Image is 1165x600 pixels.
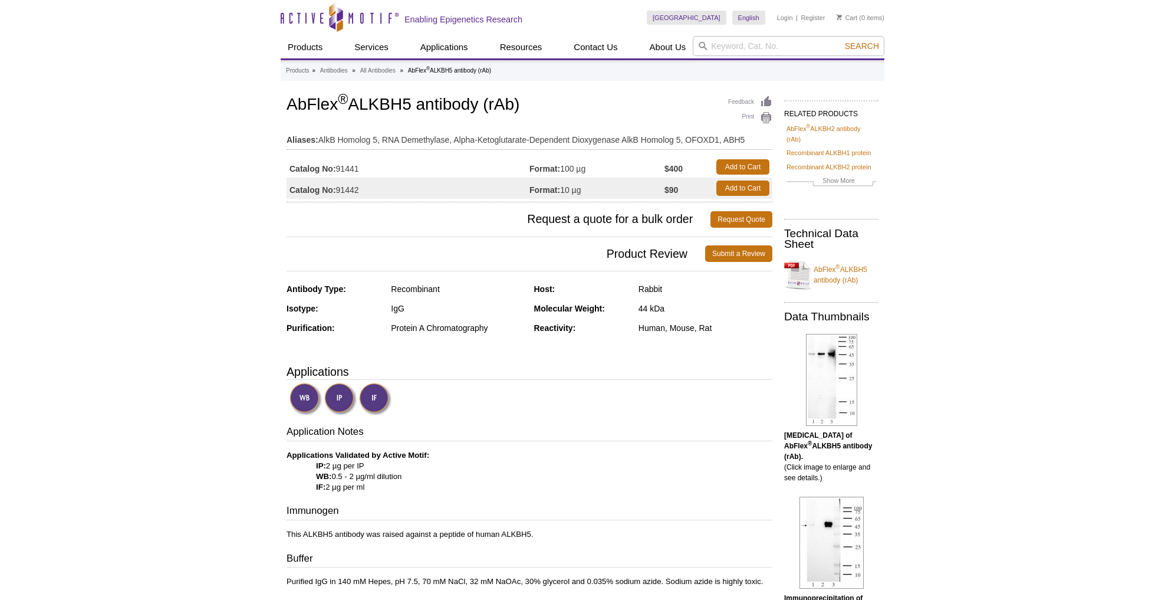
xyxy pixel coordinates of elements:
[664,163,683,174] strong: $400
[408,67,491,74] li: AbFlex ALKBH5 antibody (rAb)
[287,576,772,587] p: Purified IgG in 140 mM Hepes, pH 7.5, 70 mM NaCl, 32 mM NaOAc, 30% glycerol and 0.035% sodium azi...
[837,14,857,22] a: Cart
[841,41,883,51] button: Search
[359,383,391,415] img: Immunofluorescence Validated
[287,245,705,262] span: Product Review
[801,14,825,22] a: Register
[287,425,772,441] h3: Application Notes
[807,123,811,129] sup: ®
[808,440,812,447] sup: ®
[400,67,403,74] li: »
[289,163,336,174] strong: Catalog No:
[347,36,396,58] a: Services
[784,228,878,250] h2: Technical Data Sheet
[796,11,798,25] li: |
[639,323,772,333] div: Human, Mouse, Rat
[837,14,842,20] img: Your Cart
[287,363,772,381] h3: Applications
[693,36,884,56] input: Keyword, Cat. No.
[529,163,560,174] strong: Format:
[324,383,357,415] img: Immunoprecipitation Validated
[786,162,871,172] a: Recombinant ALKBH2 protein
[529,185,560,195] strong: Format:
[286,65,309,76] a: Products
[287,552,772,568] h3: Buffer
[391,323,525,333] div: Protein A Chromatography
[784,257,878,293] a: AbFlex®ALKBH5 antibody (rAb)
[287,504,772,520] h3: Immunogen
[391,303,525,314] div: IgG
[391,284,525,294] div: Recombinant
[567,36,624,58] a: Contact Us
[534,284,555,294] strong: Host:
[338,91,348,107] sup: ®
[287,304,318,313] strong: Isotype:
[289,383,322,415] img: Western Blot Validated
[777,14,793,22] a: Login
[716,181,769,196] a: Add to Cart
[705,245,772,262] a: Submit a Review
[287,156,529,178] td: 91441
[289,185,336,195] strong: Catalog No:
[639,284,772,294] div: Rabbit
[316,472,331,481] strong: WB:
[716,159,769,175] a: Add to Cart
[316,461,326,470] strong: IP:
[413,36,475,58] a: Applications
[639,303,772,314] div: 44 kDa
[287,451,429,460] b: Applications Validated by Active Motif:
[281,36,330,58] a: Products
[534,323,576,333] strong: Reactivity:
[784,430,878,483] p: (Click image to enlarge and see details.)
[287,127,772,146] td: AlkB Homolog 5, RNA Demethylase, Alpha-Ketoglutarate-Dependent Dioxygenase AlkB Homolog 5, OFOXD1...
[837,11,884,25] li: (0 items)
[360,65,396,76] a: All Antibodies
[845,41,879,51] span: Search
[806,334,857,426] img: AbFlex<sup>®</sup> ALKBH5 antibody (rAb) tested by Western blot.
[799,497,864,589] img: AbFlex<sup>®</sup> ALKBH5 antibody (rAb) tested by immunoprecipitation.
[784,100,878,122] h2: RELATED PRODUCTS
[312,67,315,74] li: »
[529,156,664,178] td: 100 µg
[643,36,693,58] a: About Us
[287,450,772,493] p: 2 µg per IP 0.5 - 2 µg/ml dilution 2 µg per ml
[287,135,318,145] strong: Aliases:
[647,11,726,25] a: [GEOGRAPHIC_DATA]
[786,175,876,189] a: Show More
[784,431,872,461] b: [MEDICAL_DATA] of AbFlex ALKBH5 antibody (rAb).
[287,211,710,228] span: Request a quote for a bulk order
[786,123,876,145] a: AbFlex®ALKBH2 antibody (rAb)
[404,14,522,25] h2: Enabling Epigenetics Research
[732,11,765,25] a: English
[784,312,878,322] h2: Data Thumbnails
[287,96,772,116] h1: AbFlex ALKBH5 antibody (rAb)
[320,65,348,76] a: Antibodies
[710,211,772,228] a: Request Quote
[529,178,664,199] td: 10 µg
[728,112,772,124] a: Print
[786,147,871,158] a: Recombinant ALKBH1 protein
[287,323,335,333] strong: Purification:
[316,483,325,491] strong: IF:
[493,36,549,58] a: Resources
[728,96,772,109] a: Feedback
[287,529,772,540] p: This ALKBH5 antibody was raised against a peptide of human ALKBH5.
[287,284,346,294] strong: Antibody Type:
[352,67,356,74] li: »
[835,264,840,270] sup: ®
[426,65,430,71] sup: ®
[287,178,529,199] td: 91442
[534,304,605,313] strong: Molecular Weight:
[664,185,678,195] strong: $90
